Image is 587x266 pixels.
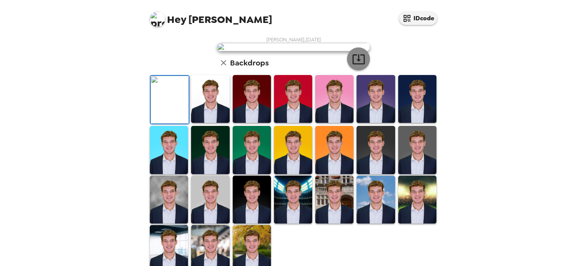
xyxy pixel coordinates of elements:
[217,43,370,51] img: user
[230,57,269,69] h6: Backdrops
[150,11,165,27] img: profile pic
[150,8,272,25] span: [PERSON_NAME]
[266,36,321,43] span: [PERSON_NAME] , [DATE]
[151,76,189,124] img: Original
[399,11,437,25] button: IDcode
[167,13,186,26] span: Hey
